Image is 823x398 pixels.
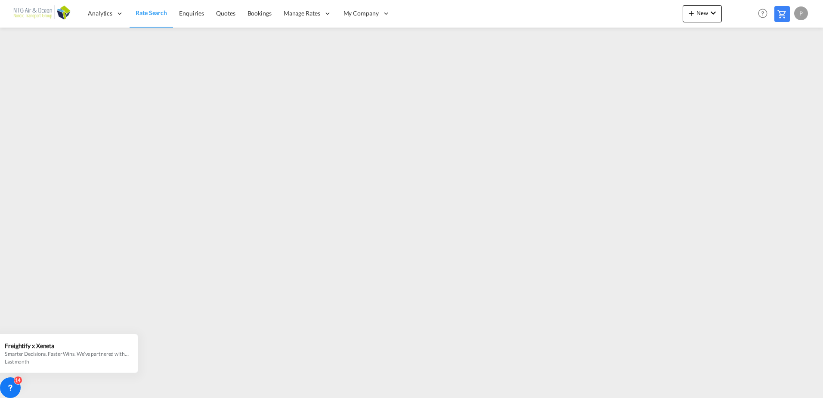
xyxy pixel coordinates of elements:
[686,8,696,18] md-icon: icon-plus 400-fg
[794,6,808,20] div: P
[686,9,718,16] span: New
[343,9,379,18] span: My Company
[136,9,167,16] span: Rate Search
[683,5,722,22] button: icon-plus 400-fgNewicon-chevron-down
[88,9,112,18] span: Analytics
[755,6,774,22] div: Help
[284,9,320,18] span: Manage Rates
[248,9,272,17] span: Bookings
[179,9,204,17] span: Enquiries
[216,9,235,17] span: Quotes
[755,6,770,21] span: Help
[13,4,71,23] img: af31b1c0b01f11ecbc353f8e72265e29.png
[708,8,718,18] md-icon: icon-chevron-down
